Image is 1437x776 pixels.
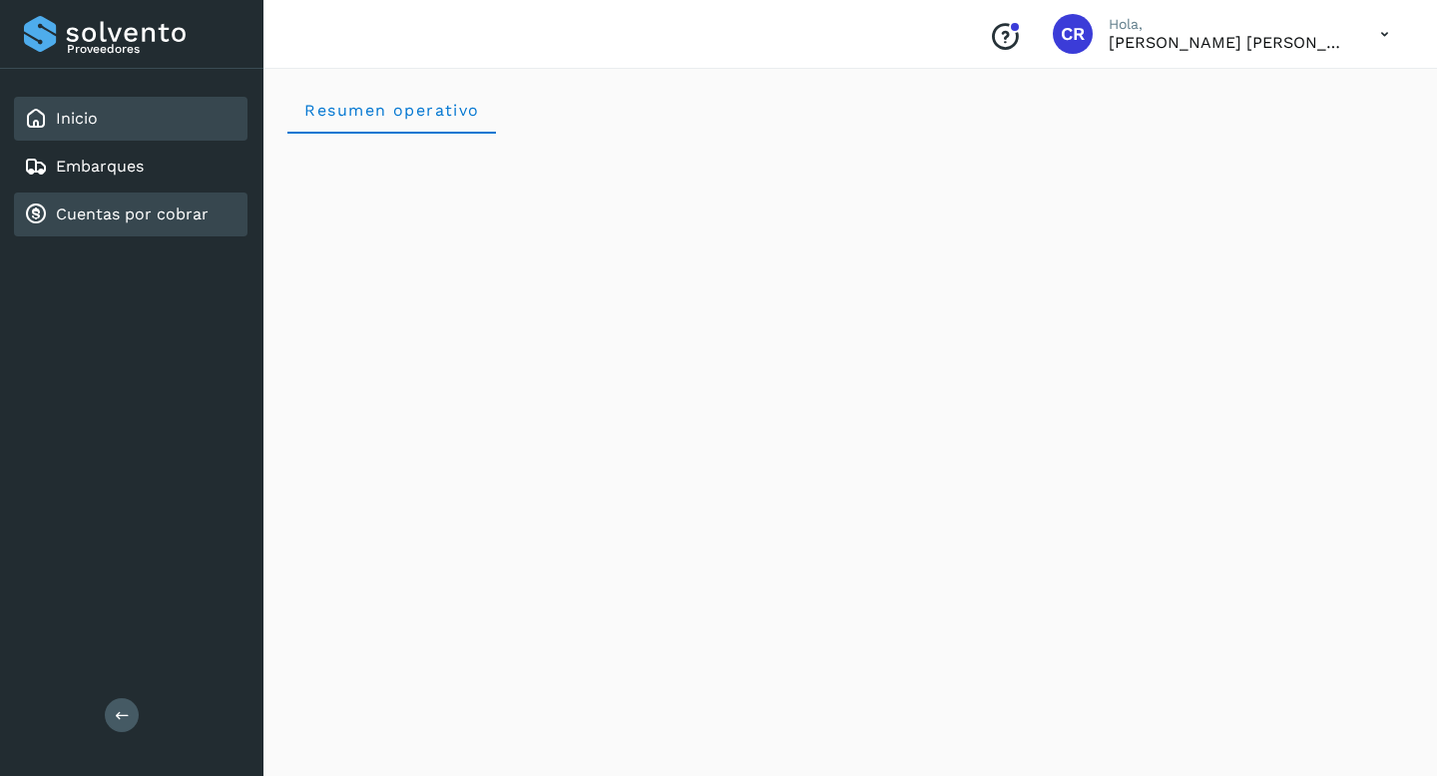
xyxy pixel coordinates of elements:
a: Cuentas por cobrar [56,204,209,223]
a: Embarques [56,157,144,176]
p: CARLOS RODOLFO BELLI PEDRAZA [1109,33,1348,52]
div: Embarques [14,145,247,189]
p: Hola, [1109,16,1348,33]
div: Inicio [14,97,247,141]
div: Cuentas por cobrar [14,193,247,236]
span: Resumen operativo [303,101,480,120]
p: Proveedores [67,42,239,56]
a: Inicio [56,109,98,128]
